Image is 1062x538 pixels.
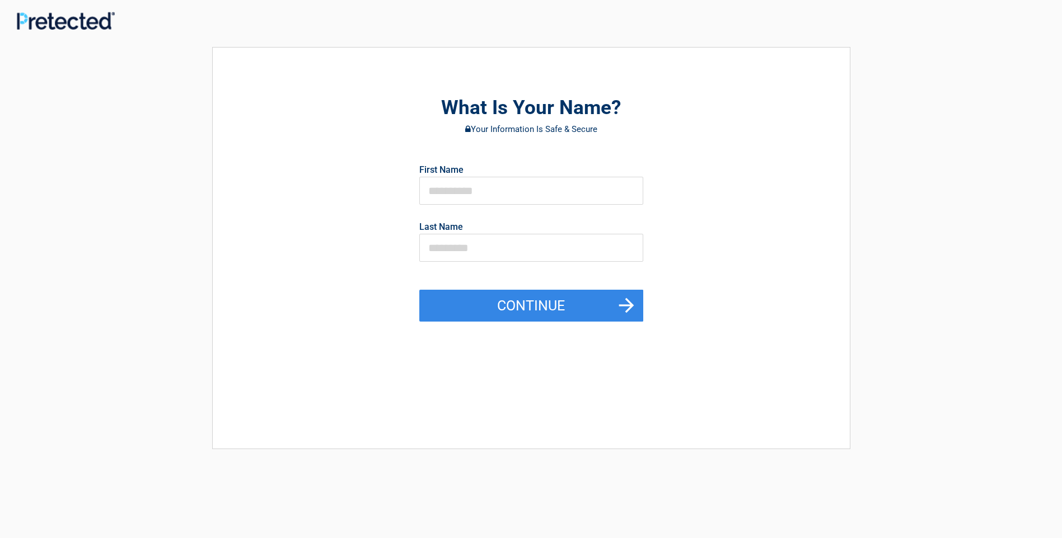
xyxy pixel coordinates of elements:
[419,166,464,174] label: First Name
[419,290,643,322] button: Continue
[274,95,788,121] h2: What Is Your Name?
[17,12,115,30] img: Main Logo
[419,223,463,232] label: Last Name
[274,125,788,134] h3: Your Information Is Safe & Secure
